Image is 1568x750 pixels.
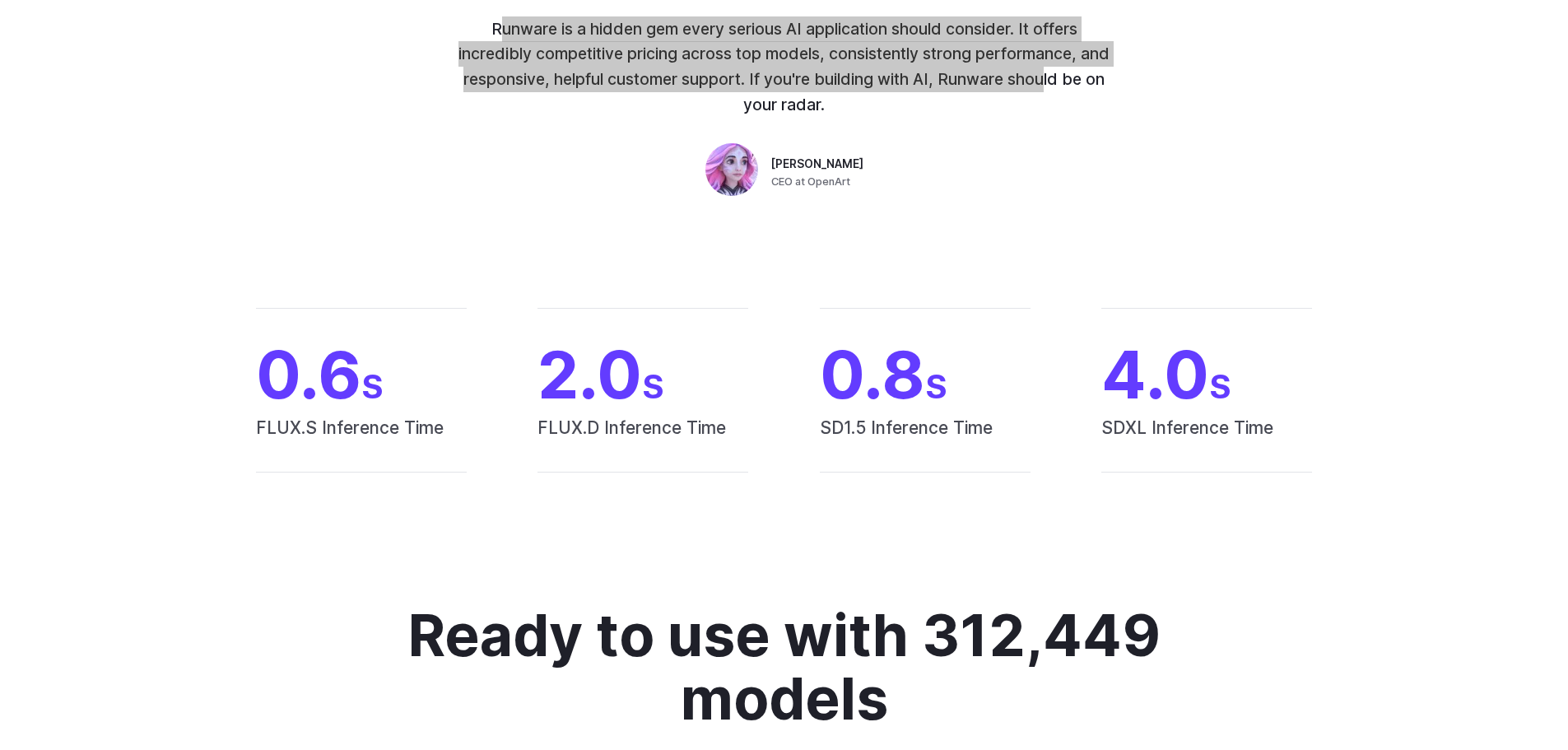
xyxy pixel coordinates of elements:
span: [PERSON_NAME] [771,156,863,174]
span: S [361,366,384,407]
span: S [642,366,664,407]
span: CEO at OpenArt [771,174,850,190]
img: Person [705,143,758,196]
span: S [1209,366,1231,407]
p: Runware is a hidden gem every serious AI application should consider. It offers incredibly compet... [455,16,1114,118]
span: FLUX.D Inference Time [537,414,748,472]
span: SDXL Inference Time [1101,414,1312,472]
h2: Ready to use with 312,449 models [395,604,1174,730]
span: 0.8 [820,342,1031,408]
span: 4.0 [1101,342,1312,408]
span: 2.0 [537,342,748,408]
span: SD1.5 Inference Time [820,414,1031,472]
span: 0.6 [256,342,467,408]
span: FLUX.S Inference Time [256,414,467,472]
span: S [925,366,947,407]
